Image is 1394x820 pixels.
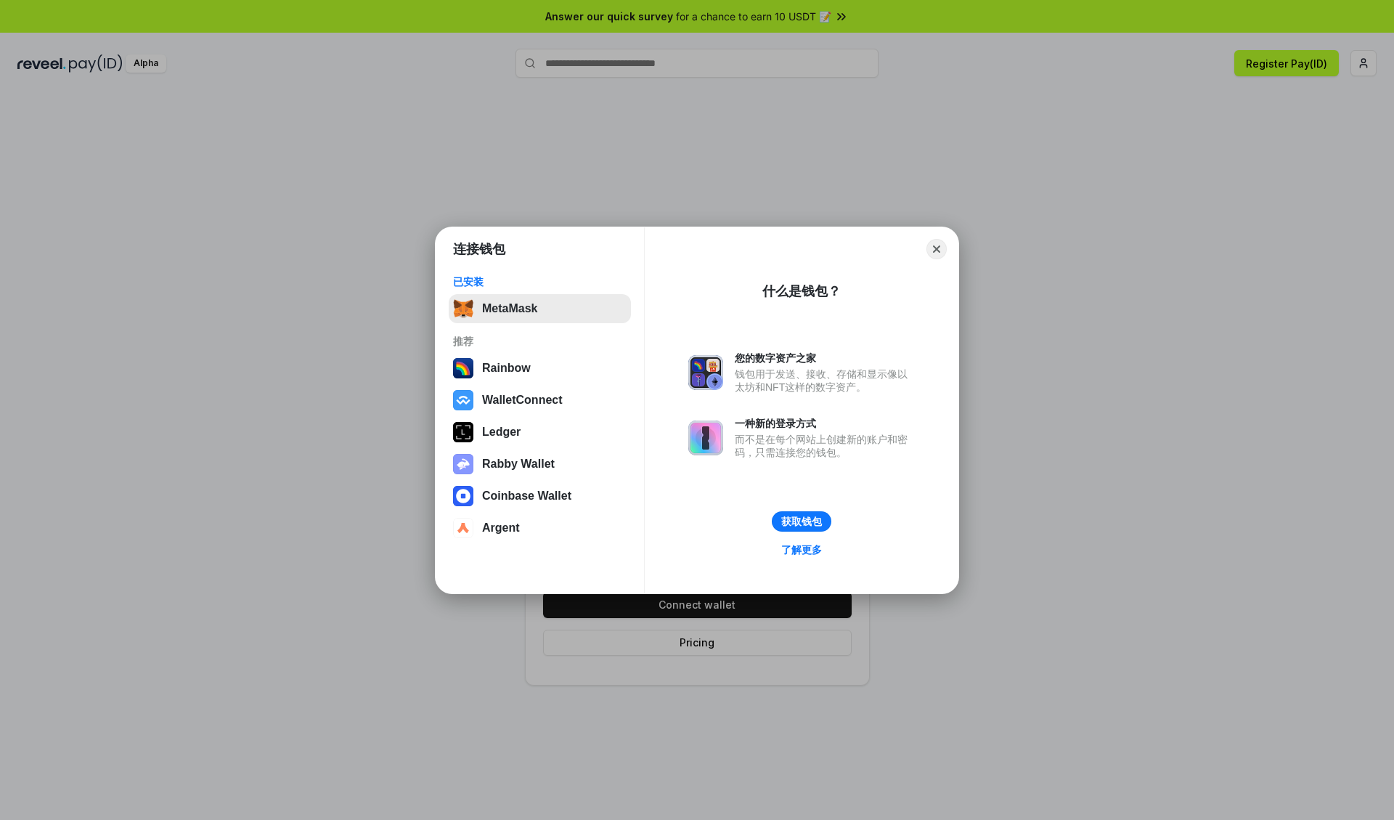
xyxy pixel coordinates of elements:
[772,511,831,532] button: 获取钱包
[453,275,627,288] div: 已安装
[762,283,841,300] div: 什么是钱包？
[449,418,631,447] button: Ledger
[453,240,505,258] h1: 连接钱包
[781,515,822,528] div: 获取钱包
[449,450,631,479] button: Rabby Wallet
[453,454,473,474] img: svg+xml,%3Csvg%20xmlns%3D%22http%3A%2F%2Fwww.w3.org%2F2000%2Fsvg%22%20fill%3D%22none%22%20viewBox...
[781,543,822,556] div: 了解更多
[449,513,631,543] button: Argent
[453,390,473,410] img: svg+xml,%3Csvg%20width%3D%2228%22%20height%3D%2228%22%20viewBox%3D%220%200%2028%2028%22%20fill%3D...
[773,540,831,559] a: 了解更多
[735,352,915,365] div: 您的数字资产之家
[926,239,947,259] button: Close
[735,433,915,459] div: 而不是在每个网站上创建新的账户和密码，只需连接您的钱包。
[449,482,631,511] button: Coinbase Wallet
[688,355,723,390] img: svg+xml,%3Csvg%20xmlns%3D%22http%3A%2F%2Fwww.w3.org%2F2000%2Fsvg%22%20fill%3D%22none%22%20viewBox...
[688,421,723,455] img: svg+xml,%3Csvg%20xmlns%3D%22http%3A%2F%2Fwww.w3.org%2F2000%2Fsvg%22%20fill%3D%22none%22%20viewBox...
[449,294,631,323] button: MetaMask
[482,362,531,375] div: Rainbow
[735,417,915,430] div: 一种新的登录方式
[453,358,473,378] img: svg+xml,%3Csvg%20width%3D%22120%22%20height%3D%22120%22%20viewBox%3D%220%200%20120%20120%22%20fil...
[482,394,563,407] div: WalletConnect
[735,368,915,394] div: 钱包用于发送、接收、存储和显示像以太坊和NFT这样的数字资产。
[449,354,631,383] button: Rainbow
[453,299,473,319] img: svg+xml,%3Csvg%20fill%3D%22none%22%20height%3D%2233%22%20viewBox%3D%220%200%2035%2033%22%20width%...
[482,458,555,471] div: Rabby Wallet
[482,426,521,439] div: Ledger
[453,518,473,538] img: svg+xml,%3Csvg%20width%3D%2228%22%20height%3D%2228%22%20viewBox%3D%220%200%2028%2028%22%20fill%3D...
[449,386,631,415] button: WalletConnect
[453,422,473,442] img: svg+xml,%3Csvg%20xmlns%3D%22http%3A%2F%2Fwww.w3.org%2F2000%2Fsvg%22%20width%3D%2228%22%20height%3...
[453,335,627,348] div: 推荐
[482,521,520,535] div: Argent
[453,486,473,506] img: svg+xml,%3Csvg%20width%3D%2228%22%20height%3D%2228%22%20viewBox%3D%220%200%2028%2028%22%20fill%3D...
[482,302,537,315] div: MetaMask
[482,490,571,503] div: Coinbase Wallet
